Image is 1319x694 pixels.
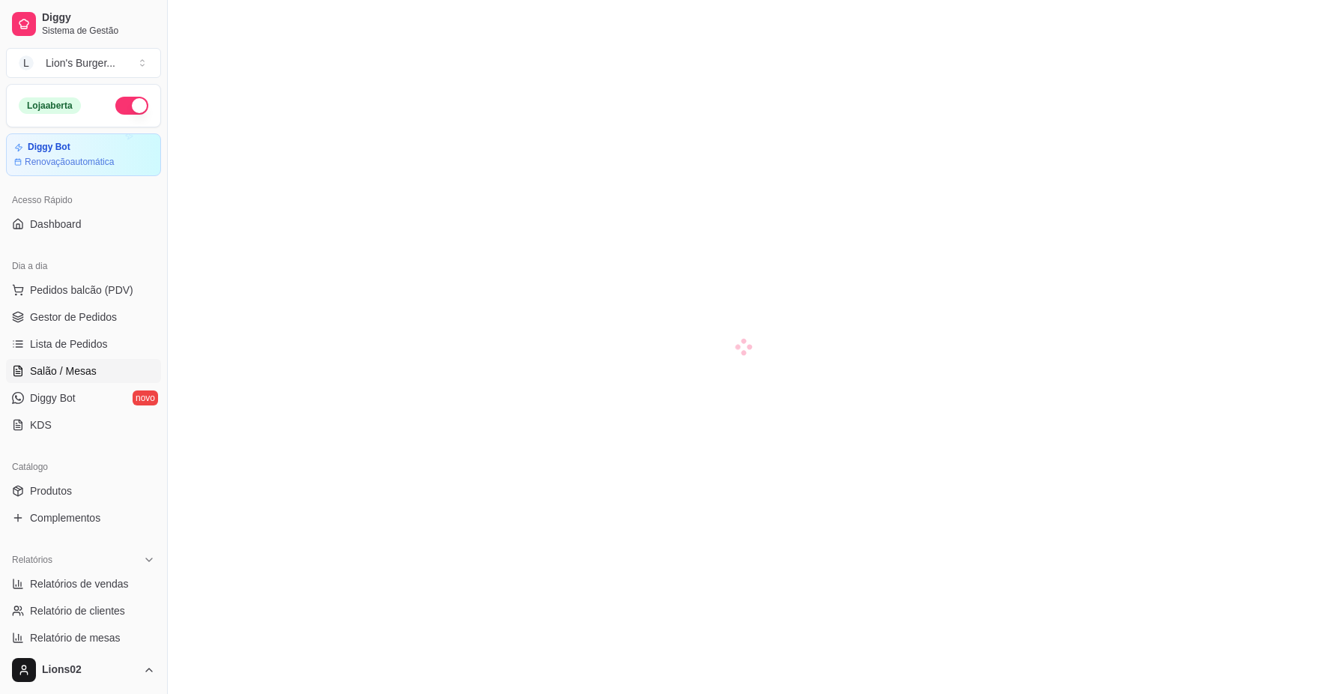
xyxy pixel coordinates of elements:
button: Alterar Status [115,97,148,115]
a: KDS [6,413,161,437]
button: Pedidos balcão (PDV) [6,278,161,302]
span: Salão / Mesas [30,363,97,378]
a: Gestor de Pedidos [6,305,161,329]
a: Dashboard [6,212,161,236]
a: Produtos [6,479,161,503]
span: Lista de Pedidos [30,337,108,351]
div: Catálogo [6,455,161,479]
span: Relatório de clientes [30,603,125,618]
a: Complementos [6,506,161,530]
span: Relatórios [12,554,52,566]
span: Relatório de mesas [30,630,121,645]
a: Diggy Botnovo [6,386,161,410]
div: Dia a dia [6,254,161,278]
a: Lista de Pedidos [6,332,161,356]
article: Diggy Bot [28,142,70,153]
span: Pedidos balcão (PDV) [30,283,133,298]
div: Lion's Burger ... [46,55,115,70]
div: Acesso Rápido [6,188,161,212]
span: Diggy Bot [30,390,76,405]
a: Salão / Mesas [6,359,161,383]
a: Relatórios de vendas [6,572,161,596]
span: Gestor de Pedidos [30,310,117,325]
span: L [19,55,34,70]
span: Produtos [30,483,72,498]
span: Relatórios de vendas [30,576,129,591]
span: Complementos [30,510,100,525]
a: Relatório de clientes [6,599,161,623]
a: DiggySistema de Gestão [6,6,161,42]
a: Relatório de mesas [6,626,161,650]
article: Renovação automática [25,156,114,168]
div: Loja aberta [19,97,81,114]
span: Lions02 [42,663,137,677]
span: KDS [30,417,52,432]
button: Lions02 [6,652,161,688]
span: Diggy [42,11,155,25]
span: Dashboard [30,217,82,232]
span: Sistema de Gestão [42,25,155,37]
button: Select a team [6,48,161,78]
a: Diggy BotRenovaçãoautomática [6,133,161,176]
